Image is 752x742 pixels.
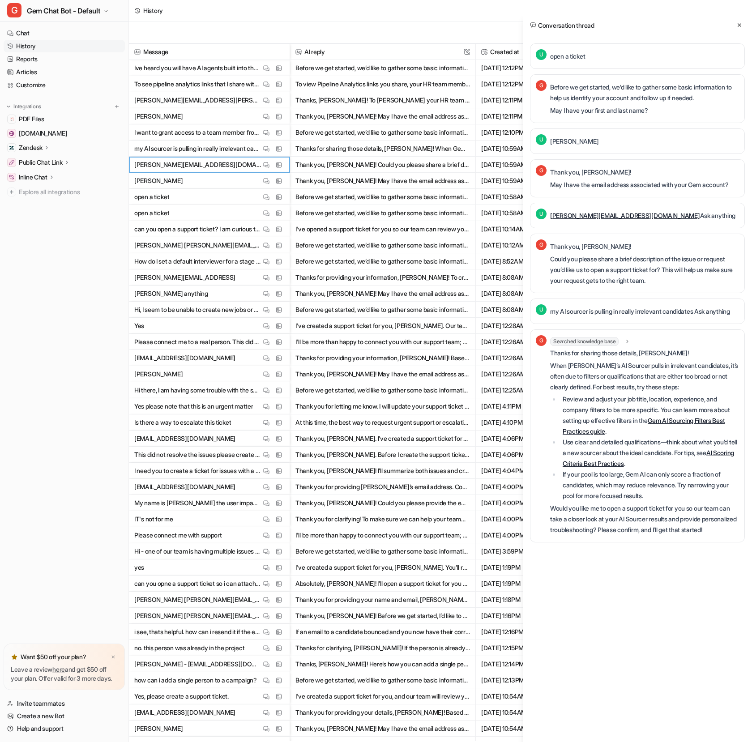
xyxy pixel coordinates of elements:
[134,511,173,527] p: IT's not for me
[479,688,552,704] span: [DATE] 10:54AM
[479,205,552,221] span: [DATE] 10:58AM
[295,157,470,173] button: Thank you, [PERSON_NAME]! Could you please share a brief description of the issue or request you’...
[19,143,43,152] p: Zendesk
[134,688,229,704] p: Yes, please create a support ticket.
[134,398,253,414] p: Yes please note that this is an urgent matter
[479,60,552,76] span: [DATE] 12:12PM
[479,269,552,286] span: [DATE] 8:08AM
[479,398,552,414] span: [DATE] 4:11PM
[295,237,470,253] button: Before we get started, we’d like to gather some basic information to help us identify your accoun...
[560,394,739,437] li: Review and adjust your job title, location, experience, and company filters to be more specific. ...
[536,209,547,219] span: U
[134,656,261,672] p: [PERSON_NAME] - [EMAIL_ADDRESS][DOMAIN_NAME]
[479,463,552,479] span: [DATE] 4:04PM
[295,656,470,672] button: Thanks, [PERSON_NAME]! Here’s how you can add a single person to a campaign in Gem: 1. First, mak...
[143,6,163,15] div: History
[295,269,470,286] button: Thanks for providing your information, [PERSON_NAME]! To create or edit jobs in Gem ATS, your tea...
[11,653,18,661] img: star
[550,136,598,147] p: [PERSON_NAME]
[479,253,552,269] span: [DATE] 8:52AM
[134,173,183,189] p: [PERSON_NAME]
[134,382,261,398] p: Hi there, I am having some trouble with the self-schedule functionality in Gem ATS. It is not all...
[479,704,552,721] span: [DATE] 10:54AM
[295,141,470,157] button: Thanks for sharing those details, [PERSON_NAME]! When Gem’s AI Sourcer pulls in irrelevant candid...
[19,115,44,124] span: PDF Files
[295,704,470,721] button: Thank you for providing your details, [PERSON_NAME]! Based on your message and the information av...
[19,158,63,167] p: Public Chat Link
[295,527,470,543] button: I'll be more than happy to connect you with our support team; however, we do not currently offer ...
[134,527,222,543] p: Please connect me with support
[132,44,286,60] span: Message
[134,672,257,688] p: how can i add a single person to a campaign?
[4,27,125,39] a: Chat
[295,608,470,624] button: Thank you, [PERSON_NAME]! Before we get started, I’d like to gather some basic information to hel...
[295,60,470,76] button: Before we get started, we’d like to gather some basic information to help us identify your accoun...
[479,221,552,237] span: [DATE] 10:14AM
[479,366,552,382] span: [DATE] 12:26AM
[134,269,235,286] p: [PERSON_NAME][EMAIL_ADDRESS]
[295,431,470,447] button: Thank you, [PERSON_NAME]. I’ve created a support ticket for your team regarding both issues impac...
[134,157,261,173] p: [PERSON_NAME][EMAIL_ADDRESS][DOMAIN_NAME] Ask anything
[134,366,183,382] p: [PERSON_NAME]
[479,479,552,495] span: [DATE] 4:00PM
[4,697,125,710] a: Invite teammates
[27,4,100,17] span: Gem Chat Bot - Default
[4,186,125,198] a: Explore all integrations
[560,437,739,469] li: Use clear and detailed qualifications—think about what you’d tell a new sourcer about the ideal c...
[479,44,552,60] span: Created at
[295,205,470,221] button: Before we get started, we’d like to gather some basic information to help us identify your accoun...
[9,160,14,165] img: Public Chat Link
[550,348,739,358] p: Thanks for sharing those details, [PERSON_NAME]!
[134,543,261,559] p: Hi - one of our team is having multiple issues with their account. 1) They are trying to set up a...
[479,576,552,592] span: [DATE] 1:19PM
[134,559,144,576] p: yes
[479,672,552,688] span: [DATE] 12:13PM
[550,241,739,252] p: Thank you, [PERSON_NAME]!
[550,337,619,346] span: Searched knowledge base
[134,414,231,431] p: Is there a way to escalate this ticket
[134,60,261,76] p: Ive heard you will have AI agents built into the product soon. do you have a timeline on that rel...
[479,414,552,431] span: [DATE] 4:10PM
[13,103,41,110] p: Integrations
[479,286,552,302] span: [DATE] 8:08AM
[134,704,235,721] p: [EMAIL_ADDRESS][DOMAIN_NAME]
[134,189,169,205] p: open a ticket
[52,665,65,673] a: here
[295,366,470,382] button: Thank you, [PERSON_NAME]! May I have the email address associated with your Gem account?
[479,124,552,141] span: [DATE] 12:10PM
[479,640,552,656] span: [DATE] 12:15PM
[4,113,125,125] a: PDF FilesPDF Files
[295,334,470,350] button: I'll be more than happy to connect you with our support team; however, we do not currently offer ...
[479,624,552,640] span: [DATE] 12:16PM
[295,640,470,656] button: Thanks for clarifying, [PERSON_NAME]! If the person is already in the project but was not include...
[134,721,183,737] p: [PERSON_NAME]
[134,253,261,269] p: How do I set a default interviewer for a stage in an interview plan?
[479,447,552,463] span: [DATE] 4:06PM
[111,654,116,660] img: x
[11,665,118,683] p: Leave a review and get $50 off your plan. Offer valid for 3 more days.
[479,543,552,559] span: [DATE] 3:59PM
[550,503,739,535] p: Would you like me to open a support ticket for you so our team can take a closer look at your AI ...
[295,398,470,414] button: Thank you for letting me know. I will update your support ticket to note that this is an urgent m...
[4,66,125,78] a: Articles
[134,624,261,640] p: i see, thats helpful. how can i resend it if the email bounced and i now have a correct email
[134,495,261,511] p: My name is [PERSON_NAME] the user impacted is [PERSON_NAME]
[295,124,470,141] button: Before we get started, we’d like to gather some basic information to help us identify your accoun...
[536,80,547,91] span: G
[134,576,261,592] p: can you opne a support ticket so i can attach what i see on my screen
[19,185,121,199] span: Explore all integrations
[134,92,261,108] p: [PERSON_NAME][EMAIL_ADDRESS][PERSON_NAME][DOMAIN_NAME]
[550,306,730,317] p: my AI sourcer is pulling in really irrelevant candidates Ask anything
[9,131,14,136] img: status.gem.com
[479,173,552,189] span: [DATE] 10:59AM
[4,40,125,52] a: History
[536,134,547,145] span: U
[134,141,261,157] p: my AI sourcer is pulling in really irrelevant candidates Ask anything
[4,722,125,735] a: Help and support
[295,688,470,704] button: I've created a support ticket for you, and our team will review your account and follow up to cla...
[134,108,183,124] p: [PERSON_NAME]
[550,179,729,190] p: May I have the email address associated with your Gem account?
[550,254,739,286] p: Could you please share a brief description of the issue or request you’d like us to open a suppor...
[479,656,552,672] span: [DATE] 12:14PM
[479,382,552,398] span: [DATE] 12:25AM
